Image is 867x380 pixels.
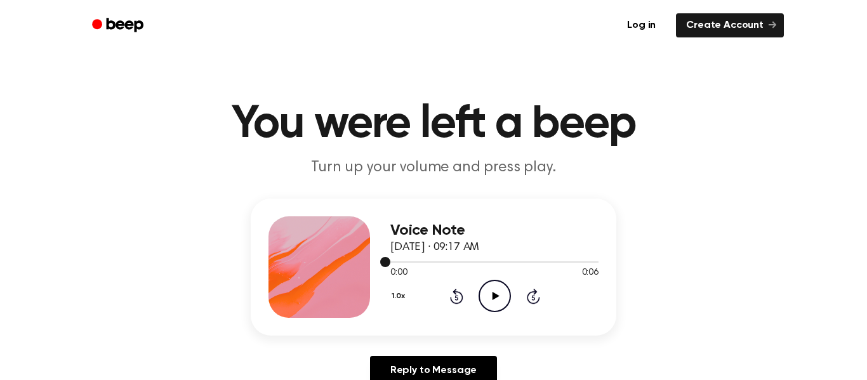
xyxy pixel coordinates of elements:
h1: You were left a beep [109,102,758,147]
a: Log in [614,11,668,40]
p: Turn up your volume and press play. [190,157,677,178]
button: 1.0x [390,285,409,307]
h3: Voice Note [390,222,599,239]
span: 0:00 [390,266,407,280]
span: [DATE] · 09:17 AM [390,242,479,253]
span: 0:06 [582,266,599,280]
a: Beep [83,13,155,38]
a: Create Account [676,13,784,37]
